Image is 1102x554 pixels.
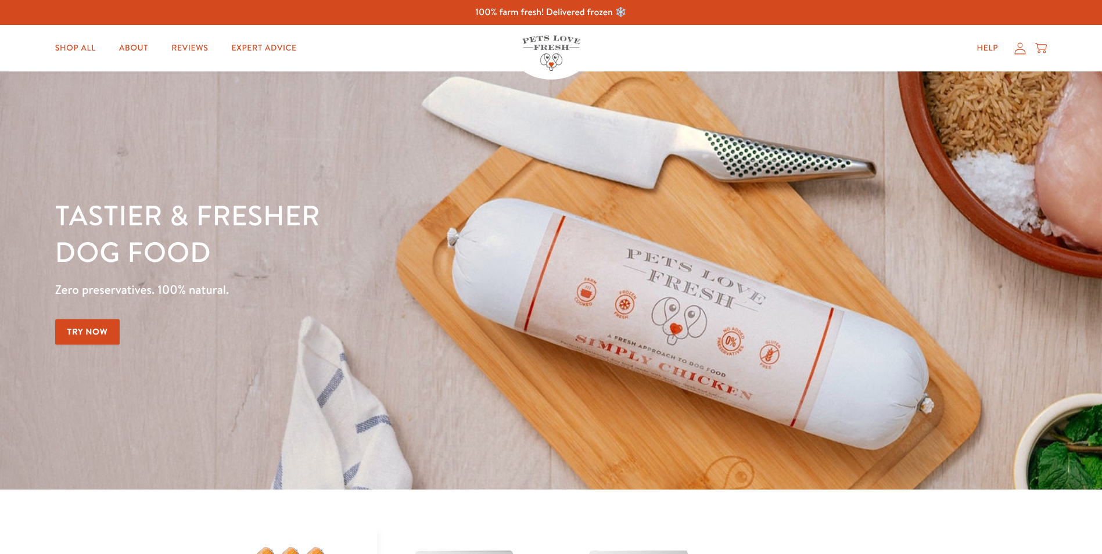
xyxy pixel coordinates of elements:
[222,37,306,60] a: Expert Advice
[55,279,716,300] p: Zero preservatives. 100% natural.
[967,37,1007,60] a: Help
[522,35,580,71] img: Pets Love Fresh
[55,319,120,345] a: Try Now
[46,37,105,60] a: Shop All
[110,37,157,60] a: About
[55,198,716,271] h1: Tastier & fresher dog food
[162,37,217,60] a: Reviews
